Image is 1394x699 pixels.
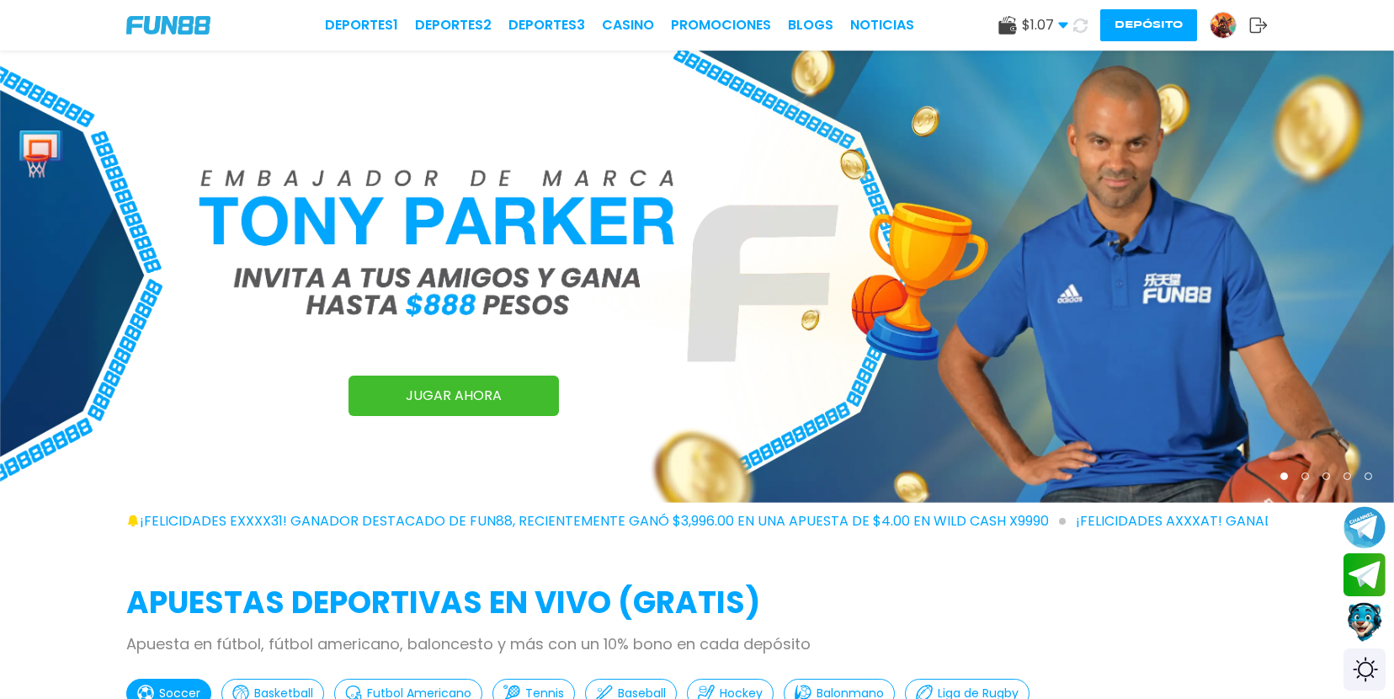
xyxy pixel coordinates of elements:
[850,15,914,35] a: NOTICIAS
[1343,600,1386,644] button: Contact customer service
[348,376,559,416] a: JUGAR AHORA
[1343,648,1386,691] div: Switch theme
[1022,15,1068,35] span: $ 1.07
[126,16,210,35] img: Company Logo
[325,15,398,35] a: Deportes1
[1100,9,1197,41] button: Depósito
[1343,553,1386,597] button: Join telegram
[508,15,585,35] a: Deportes3
[126,580,1268,626] h2: APUESTAS DEPORTIVAS EN VIVO (gratis)
[788,15,833,35] a: BLOGS
[1210,13,1236,38] img: Avatar
[1210,12,1249,39] a: Avatar
[602,15,654,35] a: CASINO
[671,15,771,35] a: Promociones
[140,511,1066,531] span: ¡FELICIDADES exxxx31! GANADOR DESTACADO DE FUN88, RECIENTEMENTE GANÓ $3,996.00 EN UNA APUESTA DE ...
[415,15,492,35] a: Deportes2
[126,632,1268,655] p: Apuesta en fútbol, fútbol americano, baloncesto y más con un 10% bono en cada depósito
[1343,505,1386,549] button: Join telegram channel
